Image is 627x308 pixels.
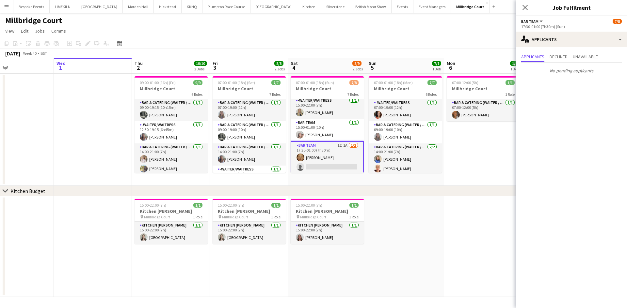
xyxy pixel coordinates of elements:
app-card-role: -Waiter/Waitress1/112:30-19:15 (6h45m)[PERSON_NAME] [135,121,208,143]
app-card-role: -Waiter/Waitress1/115:00-22:00 (7h)[PERSON_NAME] [291,97,364,119]
span: 7/7 [271,80,281,85]
a: Jobs [32,27,47,35]
span: Millbridge Court [300,214,326,219]
h3: Millbridge Court [447,86,520,92]
span: 8/9 [352,61,362,66]
span: 7/7 [432,61,441,66]
h3: Millbridge Court [369,86,442,92]
h3: Millbridge Court [291,86,364,92]
span: 1/1 [506,80,515,85]
span: 1/1 [510,61,519,66]
span: 5 [368,64,377,71]
div: 2 Jobs [353,66,363,71]
span: 09:00-01:00 (16h) (Fri) [140,80,176,85]
button: British Motor Show [350,0,392,13]
app-job-card: 07:00-01:00 (18h) (Mon)7/7Millbridge Court6 Roles-Waiter/Waitress1/107:00-19:00 (12h)[PERSON_NAME... [369,76,442,173]
app-card-role: Kitchen [PERSON_NAME]1/115:00-22:00 (7h)[GEOGRAPHIC_DATA] [213,222,286,244]
button: Plumpton Race Course [202,0,250,13]
span: 1 Role [271,214,281,219]
app-job-card: 15:00-22:00 (7h)1/1Kitchen [PERSON_NAME] Millbridge Court1 RoleKitchen [PERSON_NAME]1/115:00-22:0... [213,199,286,244]
button: [GEOGRAPHIC_DATA] [76,0,123,13]
div: 1 Job [432,66,441,71]
app-card-role: Kitchen [PERSON_NAME]1/115:00-22:00 (7h)[PERSON_NAME] [291,222,364,244]
span: 7/8 [613,19,622,24]
app-card-role: Bar & Catering (Waiter / waitress)2/214:00-21:00 (7h)[PERSON_NAME][PERSON_NAME] [369,143,442,175]
span: 7/7 [427,80,437,85]
span: 1 Role [349,214,359,219]
div: Kitchen Budget [10,188,45,194]
span: Week 40 [22,51,38,56]
h3: Kitchen [PERSON_NAME] [291,208,364,214]
span: 6 Roles [191,92,202,97]
span: Declined [550,54,568,59]
app-card-role: Bar Team1/115:00-01:00 (10h)[PERSON_NAME] [291,119,364,141]
div: BST [40,51,47,56]
span: 07:00-01:00 (18h) (Sun) [296,80,334,85]
h3: Kitchen [PERSON_NAME] [213,208,286,214]
h3: Job Fulfilment [516,3,627,12]
span: Thu [135,60,143,66]
button: KKHQ [182,0,202,13]
button: Bespoke Events [13,0,50,13]
button: Millbridge Court [451,0,490,13]
span: 7/8 [349,80,359,85]
h1: Millbridge Court [5,16,62,25]
app-card-role: -Waiter/Waitress1/107:00-19:00 (12h)[PERSON_NAME] [369,99,442,121]
span: 15:00-22:00 (7h) [218,203,244,208]
button: [GEOGRAPHIC_DATA] [250,0,297,13]
span: 2 [134,64,143,71]
div: 2 Jobs [194,66,207,71]
span: 1 Role [505,92,515,97]
span: 07:00-12:00 (5h) [452,80,478,85]
span: 1 [56,64,66,71]
span: Millbridge Court [222,214,248,219]
app-job-card: 07:00-12:00 (5h)1/1Millbridge Court1 RoleBar & Catering (Waiter / waitress)1/107:00-12:00 (5h)[PE... [447,76,520,121]
span: 15:00-22:00 (7h) [140,203,166,208]
div: 17:30-01:00 (7h30m) (Sun) [521,24,622,29]
span: 15:00-22:00 (7h) [296,203,322,208]
app-card-role: Bar & Catering (Waiter / waitress)1/107:00-19:00 (12h)[PERSON_NAME] [213,99,286,121]
div: 2 Jobs [275,66,285,71]
app-card-role: Bar & Catering (Waiter / waitress)1/107:00-12:00 (5h)[PERSON_NAME] [447,99,520,121]
h3: Kitchen [PERSON_NAME] [135,208,208,214]
a: View [3,27,17,35]
p: No pending applicants [516,65,627,76]
span: 8/8 [274,61,283,66]
span: Unavailable [573,54,598,59]
app-card-role: Bar & Catering (Waiter / waitress)1/109:00-19:00 (10h)[PERSON_NAME] [213,121,286,143]
h3: Millbridge Court [135,86,208,92]
span: 3 [212,64,218,71]
button: LIMEKILN [50,0,76,13]
span: Fri [213,60,218,66]
span: 1 Role [193,214,202,219]
app-card-role: -Waiter/Waitress1/114:00-22:00 (8h) [213,166,286,188]
span: 6 [446,64,455,71]
span: 07:00-01:00 (18h) (Sat) [218,80,255,85]
span: 1/1 [193,203,202,208]
span: 7 Roles [347,92,359,97]
app-job-card: 07:00-01:00 (18h) (Sun)7/8Millbridge Court7 Roles-Waiter/Waitress1/113:00-21:30 (8h30m)[PERSON_NA... [291,76,364,173]
div: [DATE] [5,50,20,57]
app-job-card: 15:00-22:00 (7h)1/1Kitchen [PERSON_NAME] Millbridge Court1 RoleKitchen [PERSON_NAME]1/115:00-22:0... [291,199,364,244]
button: Events [392,0,413,13]
app-card-role: Bar & Catering (Waiter / waitress)1/109:00-19:15 (10h15m)[PERSON_NAME] [135,99,208,121]
span: 9/9 [193,80,202,85]
span: 7 Roles [269,92,281,97]
span: Bar Team [521,19,539,24]
span: Sat [291,60,298,66]
span: Edit [21,28,28,34]
span: Jobs [35,28,45,34]
button: Event Managers [413,0,451,13]
span: 4 [290,64,298,71]
span: Mon [447,60,455,66]
span: 6 Roles [426,92,437,97]
app-card-role: Bar Team1I1A1/217:30-01:00 (7h30m)[PERSON_NAME] [291,141,364,174]
app-job-card: 15:00-22:00 (7h)1/1Kitchen [PERSON_NAME] Millbridge Court1 RoleKitchen [PERSON_NAME]1/115:00-22:0... [135,199,208,244]
app-job-card: 09:00-01:00 (16h) (Fri)9/9Millbridge Court6 RolesBar & Catering (Waiter / waitress)1/109:00-19:15... [135,76,208,173]
div: 1 Job [510,66,519,71]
